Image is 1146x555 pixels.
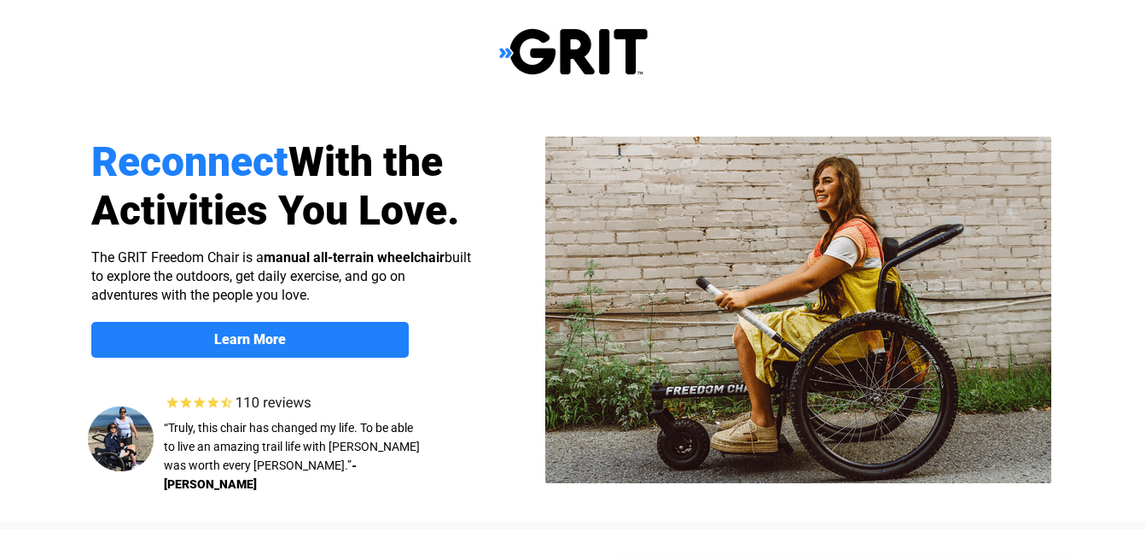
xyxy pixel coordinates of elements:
strong: manual all-terrain wheelchair [264,249,445,266]
span: Reconnect [91,137,288,186]
span: With the [288,137,443,186]
span: The GRIT Freedom Chair is a built to explore the outdoors, get daily exercise, and go on adventur... [91,249,471,303]
a: Learn More [91,322,409,358]
strong: Learn More [214,331,286,348]
span: Activities You Love. [91,186,460,235]
span: “Truly, this chair has changed my life. To be able to live an amazing trail life with [PERSON_NAM... [164,421,420,472]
